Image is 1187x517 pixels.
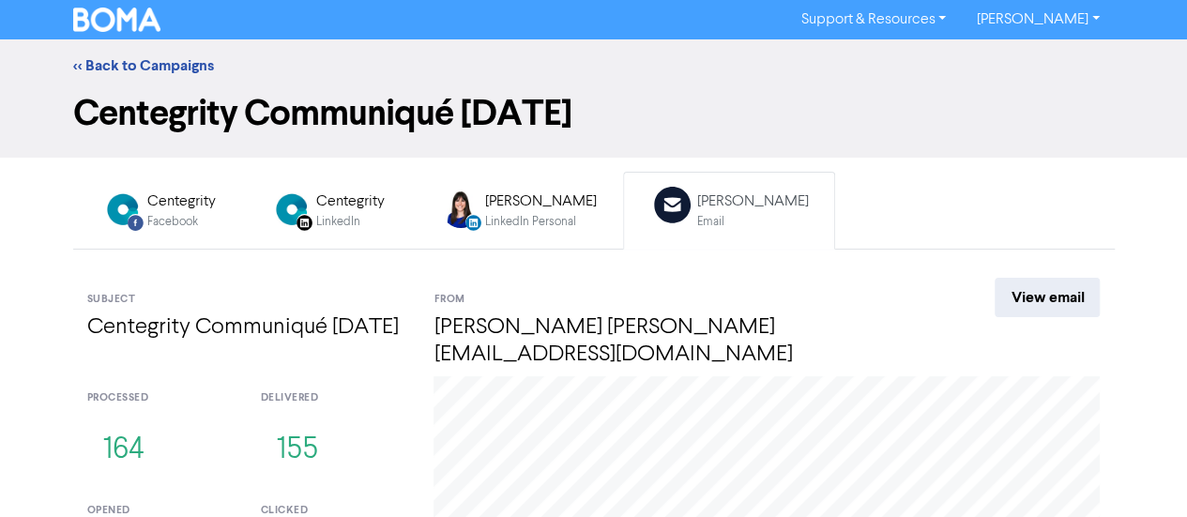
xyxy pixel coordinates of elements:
div: [PERSON_NAME] [485,190,597,213]
img: FACEBOOK_POST [104,190,142,228]
iframe: Chat Widget [1093,427,1187,517]
h1: Centegrity Communiqué [DATE] [73,92,1115,135]
div: [PERSON_NAME] [697,190,809,213]
div: Subject [87,292,406,308]
div: LinkedIn [316,213,385,231]
div: From [434,292,926,308]
button: 155 [260,419,333,481]
a: << Back to Campaigns [73,56,214,75]
div: delivered [260,390,405,406]
h4: [PERSON_NAME] [PERSON_NAME][EMAIL_ADDRESS][DOMAIN_NAME] [434,314,926,369]
img: BOMA Logo [73,8,161,32]
div: Facebook [147,213,216,231]
div: Email [697,213,809,231]
h4: Centegrity Communiqué [DATE] [87,314,406,342]
div: Centegrity [316,190,385,213]
a: Support & Resources [785,5,961,35]
img: LINKEDIN_PERSONAL [442,190,479,228]
div: LinkedIn Personal [485,213,597,231]
button: 164 [87,419,160,481]
a: View email [995,278,1100,317]
img: LINKEDIN [273,190,311,228]
a: [PERSON_NAME] [961,5,1114,35]
div: Centegrity [147,190,216,213]
div: processed [87,390,233,406]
